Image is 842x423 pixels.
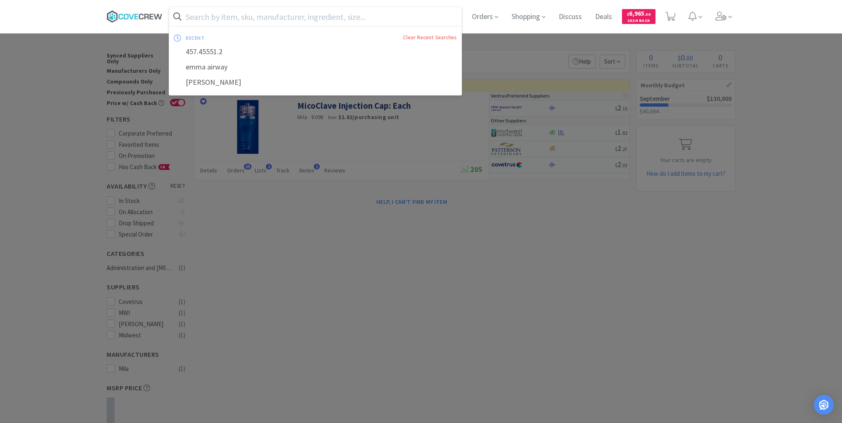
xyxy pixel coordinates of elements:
[555,13,585,21] a: Discuss
[169,60,462,75] div: emma airway
[622,5,655,28] a: $6,965.50Cash Back
[169,75,462,90] div: [PERSON_NAME]
[627,19,651,24] span: Cash Back
[814,395,834,415] div: Open Intercom Messenger
[169,44,462,60] div: 457.45551.2
[627,12,629,17] span: $
[644,12,651,17] span: . 50
[169,7,462,26] input: Search by item, sku, manufacturer, ingredient, size...
[627,10,651,17] span: 6,965
[186,31,304,44] div: recent
[403,34,457,41] a: Clear Recent Searches
[592,13,615,21] a: Deals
